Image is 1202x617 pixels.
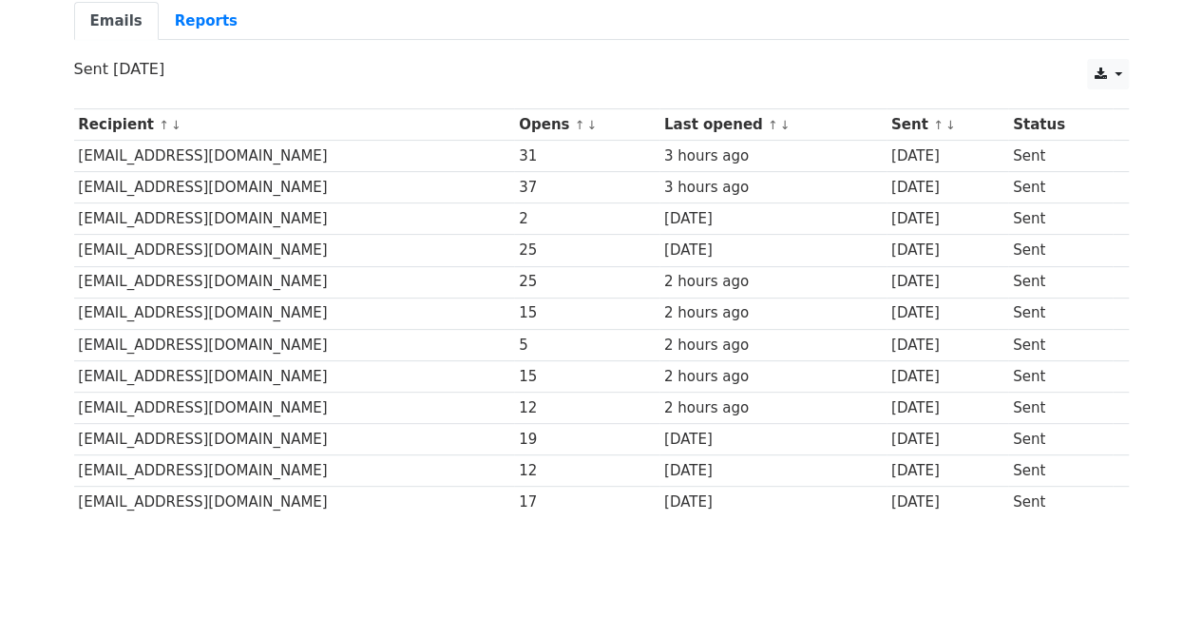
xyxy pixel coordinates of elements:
[74,298,515,329] td: [EMAIL_ADDRESS][DOMAIN_NAME]
[519,492,655,513] div: 17
[768,118,778,132] a: ↑
[74,487,515,518] td: [EMAIL_ADDRESS][DOMAIN_NAME]
[664,429,882,451] div: [DATE]
[74,424,515,455] td: [EMAIL_ADDRESS][DOMAIN_NAME]
[891,177,1004,199] div: [DATE]
[74,203,515,235] td: [EMAIL_ADDRESS][DOMAIN_NAME]
[586,118,597,132] a: ↓
[1008,329,1113,360] td: Sent
[1008,109,1113,141] th: Status
[664,177,882,199] div: 3 hours ago
[891,271,1004,293] div: [DATE]
[519,335,655,357] div: 5
[664,271,882,293] div: 2 hours ago
[1008,487,1113,518] td: Sent
[74,2,159,41] a: Emails
[887,109,1008,141] th: Sent
[74,329,515,360] td: [EMAIL_ADDRESS][DOMAIN_NAME]
[519,177,655,199] div: 37
[780,118,791,132] a: ↓
[74,109,515,141] th: Recipient
[1008,141,1113,172] td: Sent
[891,429,1004,451] div: [DATE]
[171,118,181,132] a: ↓
[1107,526,1202,617] iframe: Chat Widget
[519,271,655,293] div: 25
[664,397,882,419] div: 2 hours ago
[1008,235,1113,266] td: Sent
[514,109,659,141] th: Opens
[1008,266,1113,298] td: Sent
[74,141,515,172] td: [EMAIL_ADDRESS][DOMAIN_NAME]
[1008,424,1113,455] td: Sent
[519,240,655,261] div: 25
[1008,298,1113,329] td: Sent
[519,366,655,388] div: 15
[519,460,655,482] div: 12
[1008,360,1113,392] td: Sent
[519,397,655,419] div: 12
[519,302,655,324] div: 15
[74,235,515,266] td: [EMAIL_ADDRESS][DOMAIN_NAME]
[891,397,1004,419] div: [DATE]
[664,208,882,230] div: [DATE]
[159,2,254,41] a: Reports
[575,118,585,132] a: ↑
[664,366,882,388] div: 2 hours ago
[74,455,515,487] td: [EMAIL_ADDRESS][DOMAIN_NAME]
[1008,392,1113,423] td: Sent
[659,109,887,141] th: Last opened
[74,360,515,392] td: [EMAIL_ADDRESS][DOMAIN_NAME]
[664,460,882,482] div: [DATE]
[1008,172,1113,203] td: Sent
[74,392,515,423] td: [EMAIL_ADDRESS][DOMAIN_NAME]
[891,240,1004,261] div: [DATE]
[891,302,1004,324] div: [DATE]
[945,118,956,132] a: ↓
[519,429,655,451] div: 19
[74,172,515,203] td: [EMAIL_ADDRESS][DOMAIN_NAME]
[664,335,882,357] div: 2 hours ago
[664,302,882,324] div: 2 hours ago
[891,208,1004,230] div: [DATE]
[519,145,655,167] div: 31
[664,492,882,513] div: [DATE]
[74,59,1129,79] p: Sent [DATE]
[891,492,1004,513] div: [DATE]
[933,118,944,132] a: ↑
[891,460,1004,482] div: [DATE]
[664,145,882,167] div: 3 hours ago
[74,266,515,298] td: [EMAIL_ADDRESS][DOMAIN_NAME]
[664,240,882,261] div: [DATE]
[891,366,1004,388] div: [DATE]
[891,335,1004,357] div: [DATE]
[519,208,655,230] div: 2
[891,145,1004,167] div: [DATE]
[1008,455,1113,487] td: Sent
[1008,203,1113,235] td: Sent
[159,118,169,132] a: ↑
